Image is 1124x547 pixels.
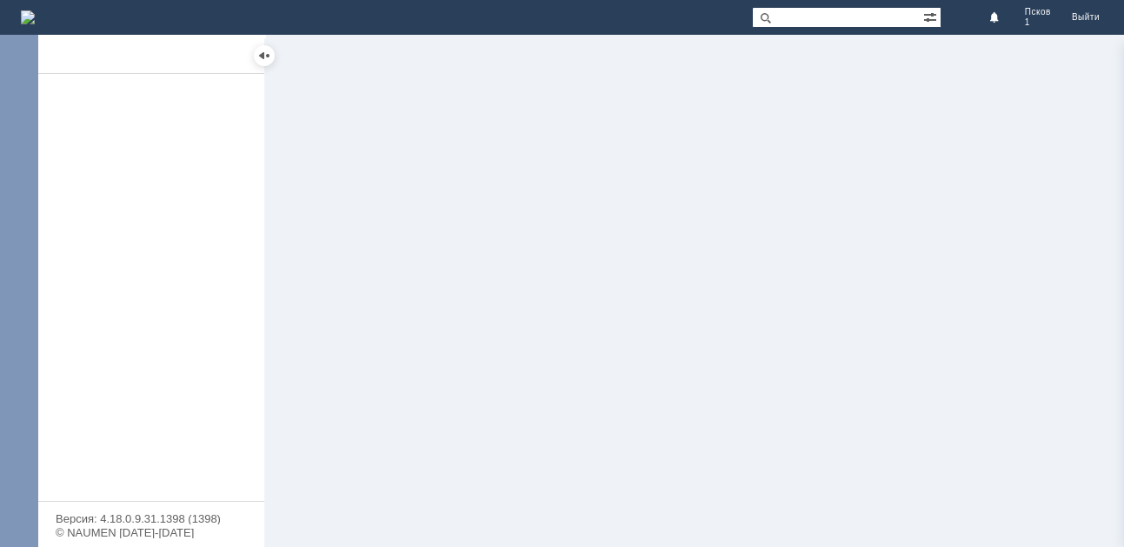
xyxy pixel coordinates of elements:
span: Псков [1025,7,1051,17]
div: Версия: 4.18.0.9.31.1398 (1398) [56,513,247,524]
span: 1 [1025,17,1051,28]
img: logo [21,10,35,24]
a: Перейти на домашнюю страницу [21,10,35,24]
span: Расширенный поиск [923,8,941,24]
div: © NAUMEN [DATE]-[DATE] [56,527,247,538]
div: Скрыть меню [254,45,275,66]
